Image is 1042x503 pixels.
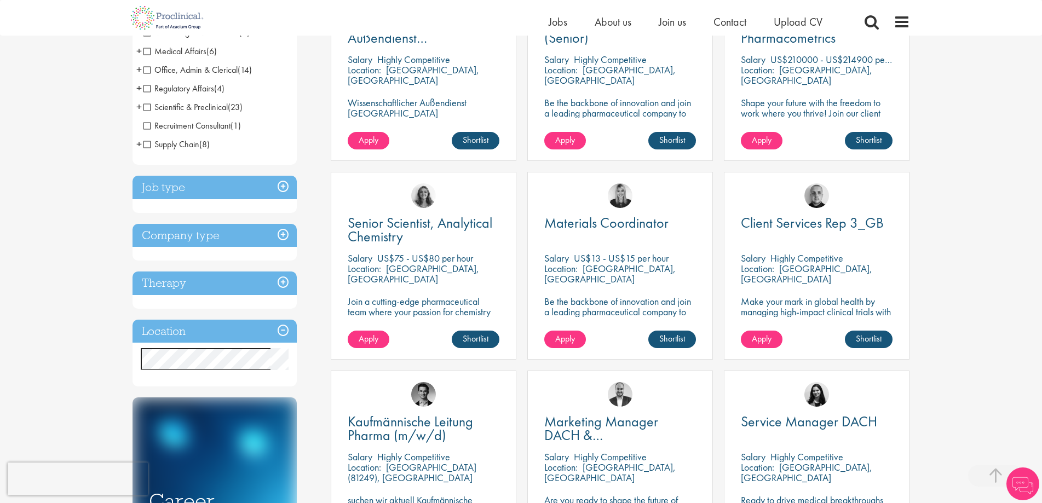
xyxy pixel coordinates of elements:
span: Supply Chain [143,138,210,150]
span: Senior Scientist, Analytical Chemistry [348,213,492,246]
p: US$13 - US$15 per hour [574,252,669,264]
a: Materials Coordinator [544,216,696,230]
p: Join a cutting-edge pharmaceutical team where your passion for chemistry will help shape the futu... [348,296,499,338]
a: Apply [544,132,586,149]
p: Highly Competitive [770,450,843,463]
img: Indre Stankeviciute [804,382,829,407]
span: Scientific & Preclinical [143,101,243,113]
p: [GEOGRAPHIC_DATA], [GEOGRAPHIC_DATA] [544,63,676,86]
a: Jobs [549,15,567,29]
a: Shortlist [845,331,893,348]
a: Wissenschaftlicher Außendienst [GEOGRAPHIC_DATA] [348,18,499,45]
p: Make your mark in global health by managing high-impact clinical trials with a leading CRO. [741,296,893,327]
span: Location: [741,461,774,473]
img: Aitor Melia [608,382,632,407]
span: Medical Affairs [143,45,217,57]
span: Supply Chain [143,138,199,150]
span: (4) [214,83,224,94]
span: Client Services Rep 3_GB [741,213,884,232]
p: Highly Competitive [574,53,647,66]
p: Highly Competitive [770,252,843,264]
h3: Location [133,320,297,343]
a: Shortlist [648,132,696,149]
img: Jackie Cerchio [411,183,436,208]
span: Apply [555,134,575,146]
a: About us [595,15,631,29]
a: Apply [348,331,389,348]
a: Shortlist [648,331,696,348]
p: [GEOGRAPHIC_DATA], [GEOGRAPHIC_DATA] [348,262,479,285]
img: Janelle Jones [608,183,632,208]
span: + [136,43,142,59]
span: + [136,61,142,78]
img: Harry Budge [804,183,829,208]
a: Shortlist [452,132,499,149]
span: Salary [544,252,569,264]
span: Location: [741,262,774,275]
span: Apply [359,333,378,344]
span: Recruitment Consultant [143,120,241,131]
p: Wissenschaftlicher Außendienst [GEOGRAPHIC_DATA] [348,97,499,118]
p: [GEOGRAPHIC_DATA], [GEOGRAPHIC_DATA] [348,63,479,86]
a: Shortlist [845,132,893,149]
p: [GEOGRAPHIC_DATA] (81249), [GEOGRAPHIC_DATA] [348,461,476,484]
a: Contact [713,15,746,29]
span: Office, Admin & Clerical [143,64,252,76]
p: [GEOGRAPHIC_DATA], [GEOGRAPHIC_DATA] [741,262,872,285]
span: Location: [348,461,381,473]
span: Service Manager DACH [741,412,877,431]
span: Location: [348,63,381,76]
a: Service Manager DACH [741,415,893,429]
a: Apply [544,331,586,348]
a: Apply [348,132,389,149]
span: (8) [199,138,210,150]
p: Highly Competitive [574,450,647,463]
img: Chatbot [1006,467,1039,500]
span: + [136,99,142,115]
p: Be the backbone of innovation and join a leading pharmaceutical company to help keep life-changin... [544,97,696,139]
span: (14) [238,64,252,76]
span: Regulatory Affairs [143,83,214,94]
span: (6) [206,45,217,57]
iframe: reCAPTCHA [8,462,148,495]
a: Marketing Manager DACH & [GEOGRAPHIC_DATA] [544,415,696,442]
span: Recruitment Consultant [143,120,231,131]
span: + [136,136,142,152]
span: Location: [544,461,578,473]
span: Salary [741,252,765,264]
h3: Company type [133,224,297,247]
span: Location: [741,63,774,76]
a: Director of Pharmacometrics [741,18,893,45]
span: Regulatory Affairs [143,83,224,94]
span: Location: [348,262,381,275]
a: Apply [741,331,782,348]
a: Senior Scientist, Analytical Chemistry [348,216,499,244]
span: Salary [544,53,569,66]
p: Highly Competitive [377,53,450,66]
span: Marketing Manager DACH & [GEOGRAPHIC_DATA] [544,412,676,458]
span: (1) [231,120,241,131]
a: Max Slevogt [411,382,436,407]
a: Upload CV [774,15,822,29]
span: Location: [544,63,578,76]
p: US$75 - US$80 per hour [377,252,473,264]
div: Therapy [133,271,297,295]
span: Salary [348,252,372,264]
a: Join us [659,15,686,29]
span: Office, Admin & Clerical [143,64,238,76]
span: Salary [741,53,765,66]
h3: Job type [133,176,297,199]
span: Materials Coordinator [544,213,669,232]
a: Kaufmännische Leitung Pharma (m/w/d) [348,415,499,442]
a: Clinical SC Planner (Senior) [544,18,696,45]
span: (23) [228,101,243,113]
span: Salary [741,450,765,463]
